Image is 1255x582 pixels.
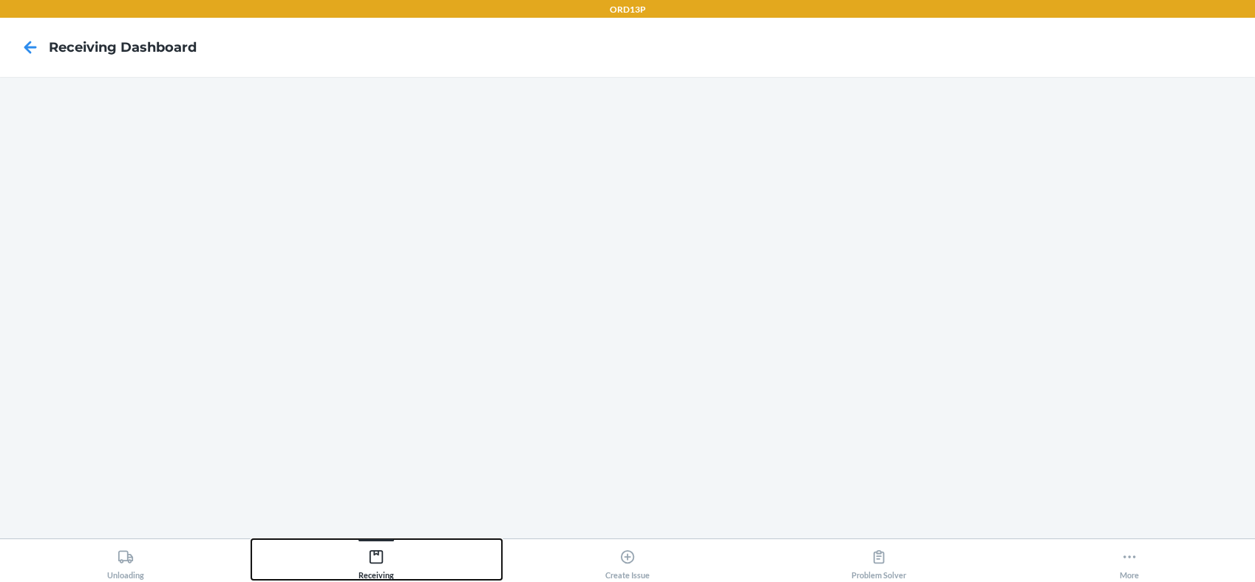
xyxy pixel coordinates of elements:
div: Problem Solver [851,543,906,580]
button: Receiving [251,539,503,580]
button: Problem Solver [753,539,1004,580]
div: Unloading [107,543,144,580]
div: Receiving [358,543,394,580]
iframe: Receiving dashboard [12,89,1243,527]
div: Create Issue [605,543,650,580]
button: Create Issue [502,539,753,580]
p: ORD13P [610,3,646,16]
h4: Receiving dashboard [49,38,197,57]
div: More [1120,543,1139,580]
button: More [1004,539,1255,580]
